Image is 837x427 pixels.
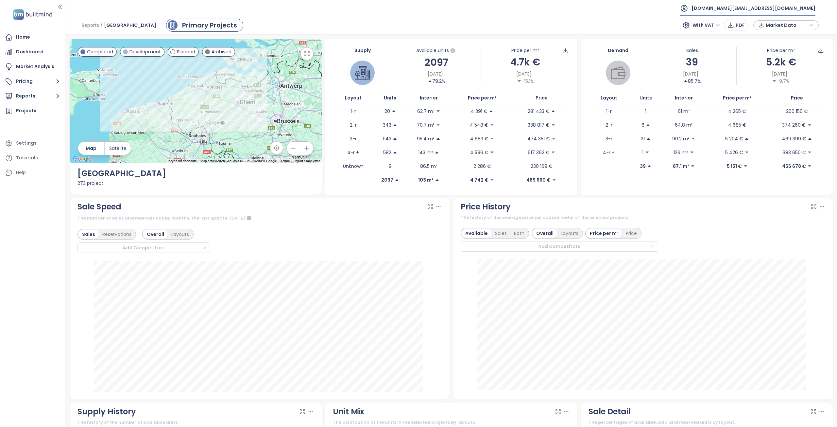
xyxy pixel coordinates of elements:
[678,108,690,115] p: 61 m²
[393,150,397,155] span: caret-up
[490,178,494,182] span: caret-down
[589,47,648,54] div: Demand
[473,163,491,170] p: 2 286 €
[736,22,745,29] span: PDF
[11,8,54,21] img: logo
[435,150,439,155] span: caret-up
[393,136,397,141] span: caret-up
[589,146,629,159] td: 4-r +
[417,135,435,142] p: 95.4 m²
[16,48,43,56] div: Dashboard
[589,132,629,146] td: 3-r
[662,92,705,104] th: Interior
[470,176,488,184] p: 4 742 €
[461,201,511,213] div: Price History
[78,230,99,239] div: Sales
[528,149,550,156] p: 617 362 €
[200,159,277,163] span: Map data ©2025 GeoBasis-DE/BKG (©2009), Google
[744,136,749,141] span: caret-up
[383,149,391,156] p: 582
[769,92,825,104] th: Price
[757,20,815,30] div: button
[490,123,494,127] span: caret-down
[646,136,651,141] span: caret-up
[690,150,694,155] span: caret-down
[143,230,168,239] div: Overall
[526,176,551,184] p: 489 660 €
[77,419,314,426] div: The history of the number of available units.
[772,78,790,85] div: -9.7%
[737,54,825,70] div: 5.2k €
[16,169,26,177] div: Help
[528,121,550,129] p: 338 817 €
[381,176,393,184] p: 2097
[786,108,808,115] p: 260 150 €
[807,164,812,169] span: caret-down
[807,123,812,127] span: caret-down
[436,136,440,141] span: caret-up
[3,137,62,150] a: Settings
[417,108,435,115] p: 62.7 m²
[16,107,36,115] div: Projects
[551,123,555,127] span: caret-down
[642,149,643,156] p: 1
[436,109,440,114] span: caret-down
[551,136,556,141] span: caret-down
[648,47,736,54] div: Sales
[490,150,494,155] span: caret-down
[418,176,434,184] p: 103 m²
[294,159,320,163] a: Report a map error
[462,229,491,238] div: Available
[724,20,748,30] button: PDF
[168,159,196,163] button: Keyboard shortcuts
[586,229,622,238] div: Price per m²
[428,78,445,85] div: 79.2%
[533,229,557,238] div: Overall
[641,121,644,129] p: 6
[77,180,314,187] div: 273 project
[589,419,825,426] div: The percentages of available, sold and reserved units by layout.
[383,135,391,142] p: 1143
[772,70,787,78] span: [DATE]
[489,109,493,114] span: caret-up
[87,48,113,55] span: Completed
[470,135,488,142] p: 4 883 €
[782,135,806,142] p: 469 399 €
[373,92,407,104] th: Units
[105,142,131,155] button: Satelite
[514,92,570,104] th: Price
[82,19,99,31] span: Reports
[417,121,435,129] p: 70.7 m²
[182,20,237,30] div: Primary Projects
[692,20,720,30] span: With VAT
[683,79,688,83] span: caret-up
[511,47,539,54] div: Price per m²
[725,135,743,142] p: 5 204 €
[673,163,689,170] p: 87.1 m²
[471,108,487,115] p: 4 391 €
[470,121,488,129] p: 4 548 €
[490,136,494,141] span: caret-down
[807,150,812,155] span: caret-down
[16,139,37,147] div: Settings
[16,62,54,71] div: Market Analysis
[766,20,808,30] span: Market Data
[589,92,629,104] th: Layout
[3,75,62,88] button: Pricing
[129,48,161,55] span: Development
[683,70,698,78] span: [DATE]
[527,135,550,142] p: 474 351 €
[808,136,812,141] span: caret-up
[772,79,777,83] span: caret-down
[557,229,582,238] div: Layouts
[589,405,631,418] div: Sale Detail
[77,201,121,213] div: Sale Speed
[692,0,815,16] span: [DOMAIN_NAME][EMAIL_ADDRESS][DOMAIN_NAME]
[86,145,96,152] span: Map
[428,79,432,83] span: caret-up
[481,54,569,70] div: 4.7k €
[384,108,390,115] p: 20
[168,230,193,239] div: Layouts
[99,230,135,239] div: Reservations
[355,65,370,80] img: house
